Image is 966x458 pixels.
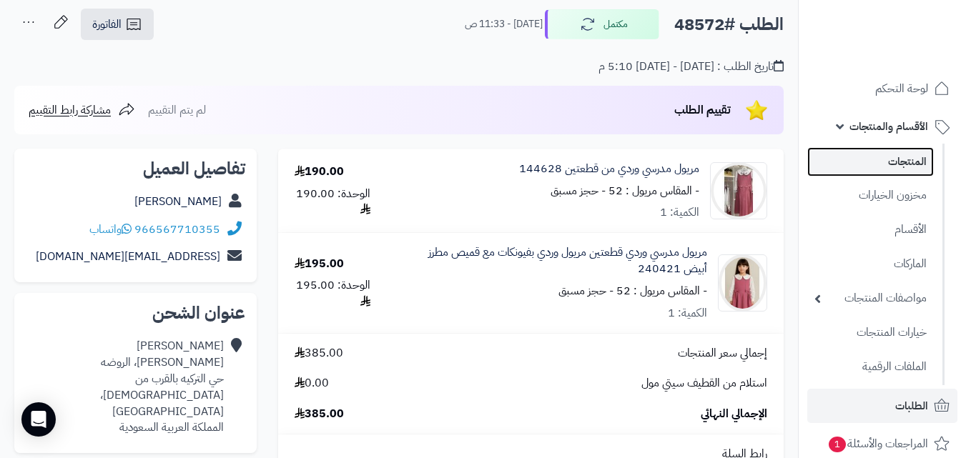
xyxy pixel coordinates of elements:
[26,304,245,322] h2: عنوان الشحن
[895,396,928,416] span: الطلبات
[92,16,122,33] span: الفاتورة
[26,160,245,177] h2: تفاصيل العميل
[519,161,699,177] a: مريول مدرسي وردي من قطعتين 144628
[807,249,934,279] a: الماركات
[674,10,784,39] h2: الطلب #48572
[29,101,135,119] a: مشاركة رابط التقييم
[641,375,767,392] span: استلام من القطيف سيتي مول
[875,79,928,99] span: لوحة التحكم
[403,244,706,277] a: مريول مدرسي وردي قطعتين مريول وردي بفيونكات مع قميص مطرز أبيض 240421
[678,345,767,362] span: إجمالي سعر المنتجات
[598,59,784,75] div: تاريخ الطلب : [DATE] - [DATE] 5:10 م
[21,402,56,437] div: Open Intercom Messenger
[89,221,132,238] a: واتساب
[807,317,934,348] a: خيارات المنتجات
[295,406,344,422] span: 385.00
[711,162,767,219] img: 1724970390-AFA28CA7-7B85-4EC4-A630-CE2497E9DEFB-90x90.jpeg
[295,375,329,392] span: 0.00
[807,214,934,245] a: الأقسام
[295,277,371,310] div: الوحدة: 195.00
[807,180,934,211] a: مخزون الخيارات
[134,221,220,238] a: 966567710355
[668,305,707,322] div: الكمية: 1
[807,147,934,176] a: المنتجات
[134,193,222,210] a: [PERSON_NAME]
[719,254,767,312] img: 1752852067-1000412619-90x90.jpg
[660,204,699,221] div: الكمية: 1
[807,352,934,382] a: الملفات الرقمية
[701,406,767,422] span: الإجمالي النهائي
[827,434,928,454] span: المراجعات والأسئلة
[829,437,846,452] span: 1
[295,186,371,219] div: الوحدة: 190.00
[36,248,220,265] a: [EMAIL_ADDRESS][DOMAIN_NAME]
[849,116,928,136] span: الأقسام والمنتجات
[29,101,111,119] span: مشاركة رابط التقييم
[807,283,934,314] a: مواصفات المنتجات
[558,282,707,299] small: - المقاس مريول : 52 - حجز مسبق
[545,9,659,39] button: مكتمل
[807,389,957,423] a: الطلبات
[551,182,699,199] small: - المقاس مريول : 52 - حجز مسبق
[295,164,344,180] div: 190.00
[674,101,731,119] span: تقييم الطلب
[26,338,224,436] div: [PERSON_NAME] [PERSON_NAME]، الروضه حي التركيه بالقرب من [DEMOGRAPHIC_DATA]، [GEOGRAPHIC_DATA] ال...
[807,71,957,106] a: لوحة التحكم
[295,256,344,272] div: 195.00
[465,17,543,31] small: [DATE] - 11:33 ص
[295,345,343,362] span: 385.00
[81,9,154,40] a: الفاتورة
[148,101,206,119] span: لم يتم التقييم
